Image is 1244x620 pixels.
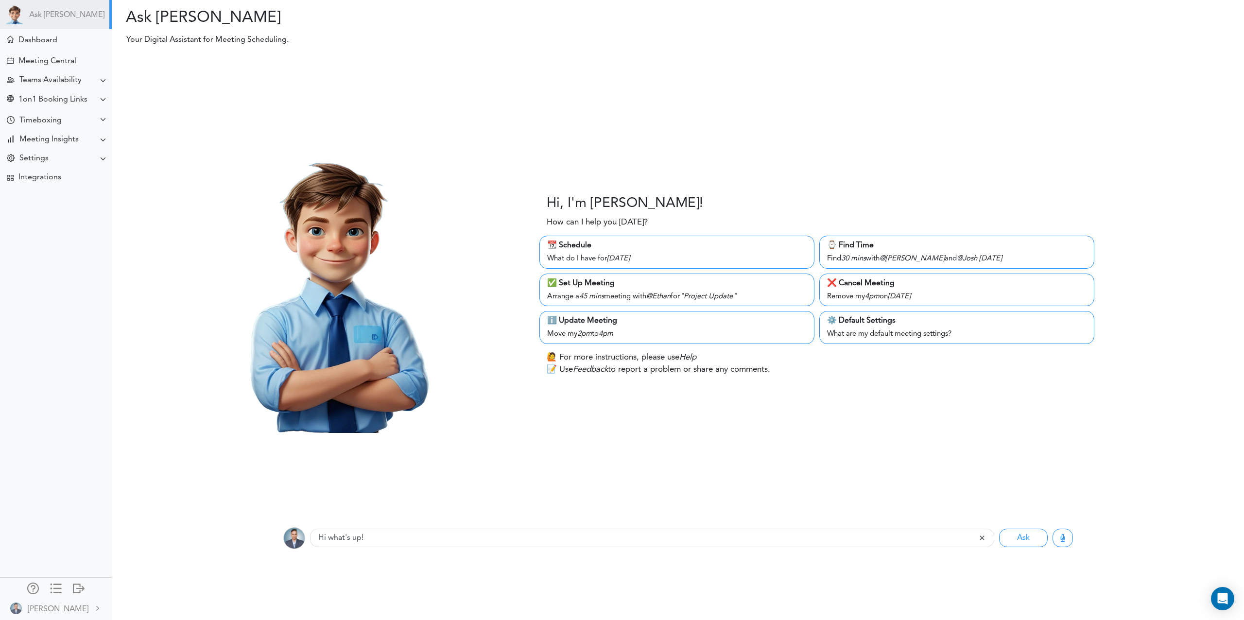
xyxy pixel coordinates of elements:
i: @Josh [957,255,977,262]
i: 4pm [865,293,880,300]
i: 2pm [577,330,592,338]
div: TEAMCAL AI Workflow Apps [7,174,14,181]
div: ℹ️ Update Meeting [547,315,807,327]
div: 1on1 Booking Links [18,95,87,104]
i: "Project Update" [680,293,737,300]
div: Arrange a meeting with for [547,289,807,303]
div: Dashboard [18,36,57,45]
div: Integrations [18,173,61,182]
i: Help [679,353,696,362]
div: Meeting Insights [19,135,79,144]
i: @[PERSON_NAME] [880,255,945,262]
div: Timeboxing [19,116,62,125]
i: 45 mins [579,293,604,300]
div: Teams Availability [19,76,82,85]
div: [PERSON_NAME] [28,603,88,615]
p: 🙋 For more instructions, please use [547,351,696,364]
img: Powered by TEAMCAL AI [5,5,24,24]
i: @Ethan [646,293,671,300]
h3: Hi, I'm [PERSON_NAME]! [547,196,703,212]
div: ⚙️ Default Settings [827,315,1087,327]
i: 30 mins [841,255,866,262]
div: Find with and [827,251,1087,265]
div: Log out [73,583,85,592]
div: What are my default meeting settings? [827,327,1087,340]
img: BWv8PPf8N0ctf3JvtTlAAAAAASUVORK5CYII= [283,527,305,549]
div: Manage Members and Externals [27,583,39,592]
i: [DATE] [607,255,630,262]
a: Manage Members and Externals [27,583,39,596]
div: Create Meeting [7,57,14,64]
div: What do I have for [547,251,807,265]
a: Change side menu [50,583,62,596]
div: Show only icons [50,583,62,592]
i: Feedback [573,365,608,374]
a: Ask [PERSON_NAME] [29,11,104,20]
p: Your Digital Assistant for Meeting Scheduling. [120,34,912,46]
div: Time Your Goals [7,116,15,125]
div: Share Meeting Link [7,95,14,104]
div: ✅ Set Up Meeting [547,277,807,289]
div: Open Intercom Messenger [1211,587,1234,610]
div: ⌚️ Find Time [827,240,1087,251]
i: 4pm [599,330,613,338]
div: Meeting Central [18,57,76,66]
div: ❌ Cancel Meeting [827,277,1087,289]
button: Ask [999,529,1048,547]
div: 📆 Schedule [547,240,807,251]
i: [DATE] [979,255,1002,262]
div: Meeting Dashboard [7,36,14,43]
div: Move my to [547,327,807,340]
p: How can I help you [DATE]? [547,216,648,229]
p: 📝 Use to report a problem or share any comments. [547,363,770,376]
div: Remove my on [827,289,1087,303]
a: [PERSON_NAME] [1,597,111,619]
img: Theo.png [185,139,479,433]
i: [DATE] [888,293,911,300]
div: Settings [19,154,49,163]
img: BWv8PPf8N0ctf3JvtTlAAAAAASUVORK5CYII= [10,603,22,614]
h2: Ask [PERSON_NAME] [119,9,671,27]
